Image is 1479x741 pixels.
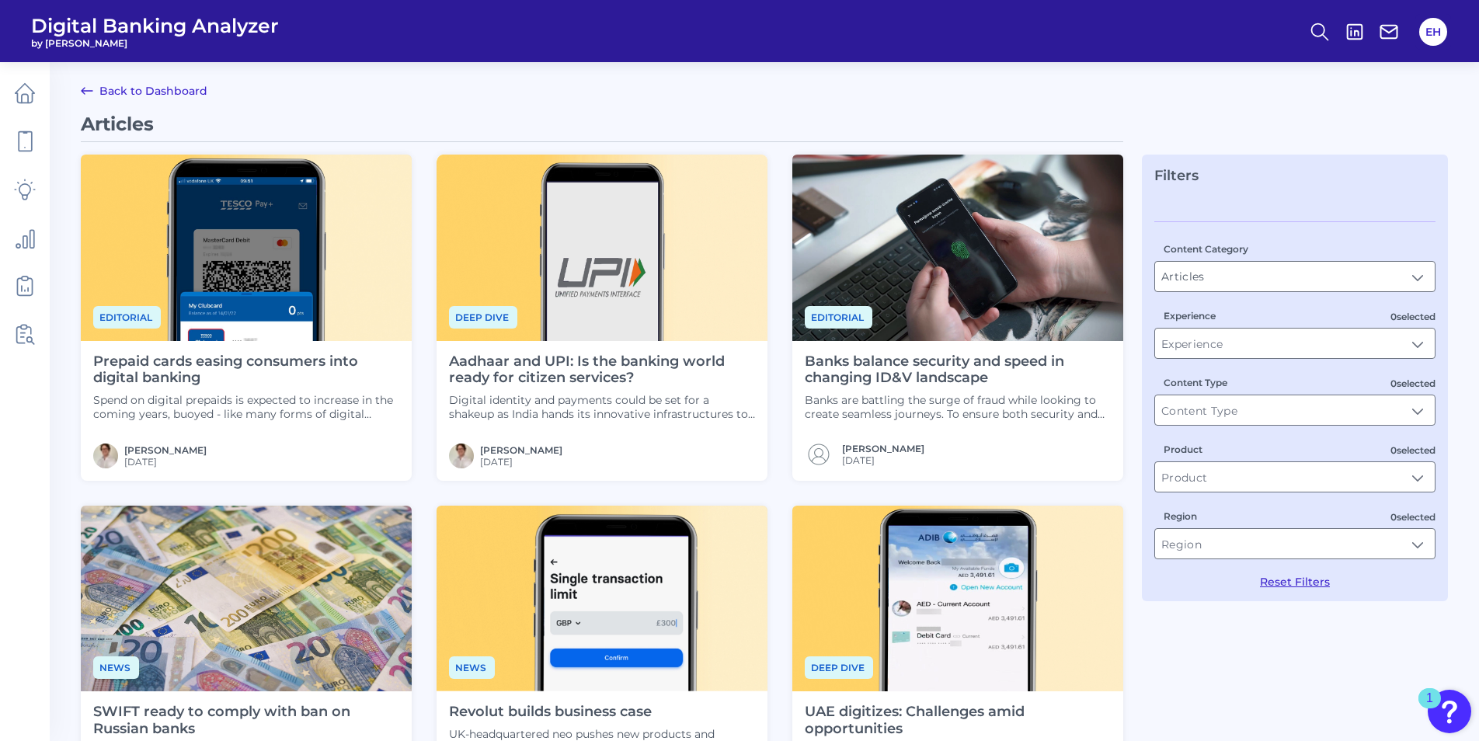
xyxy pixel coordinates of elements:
span: [DATE] [480,456,562,468]
p: Banks are battling the surge of fraud while looking to create seamless journeys. To ensure both s... [805,393,1111,421]
a: [PERSON_NAME] [842,443,924,454]
span: Deep dive [449,306,517,329]
img: MIchael McCaw [93,444,118,468]
span: [DATE] [124,456,207,468]
button: Reset Filters [1260,575,1330,589]
p: Digital identity and payments could be set for a shakeup as India hands its innovative infrastruc... [449,393,755,421]
span: Filters [1154,167,1199,184]
a: [PERSON_NAME] [480,444,562,456]
a: Deep dive [805,659,873,674]
a: Back to Dashboard [81,82,207,100]
label: Content Category [1164,243,1248,255]
h4: Banks balance security and speed in changing ID&V landscape [805,353,1111,387]
h4: SWIFT ready to comply with ban on Russian banks [93,704,399,737]
h4: Prepaid cards easing consumers into digital banking [93,353,399,387]
h4: UAE digitizes: Challenges amid opportunities [805,704,1111,737]
h4: Aadhaar and UPI: Is the banking world ready for citizen services? [449,353,755,387]
label: Experience [1164,310,1216,322]
label: Content Type [1164,377,1227,388]
span: Digital Banking Analyzer [31,14,279,37]
a: [PERSON_NAME] [124,444,207,456]
a: News [449,659,495,674]
span: Editorial [93,306,161,329]
input: Region [1155,529,1435,558]
h4: Revolut builds business case [449,704,755,721]
span: Editorial [805,306,872,329]
span: Deep dive [805,656,873,679]
input: Experience [1155,329,1435,358]
p: Spend on digital prepaids is expected to increase in the coming years, buoyed - like many forms o... [93,393,399,421]
span: [DATE] [842,454,924,466]
span: News [449,656,495,679]
label: Region [1164,510,1197,522]
img: ibrahim-boran-JhbrPBIZj0o-unsplash-1366x768.jpg [81,506,412,692]
span: Articles [81,113,154,135]
button: Open Resource Center, 1 new notification [1428,690,1471,733]
span: News [93,656,139,679]
div: 1 [1426,698,1433,718]
a: Editorial [805,309,872,324]
a: Editorial [93,309,161,324]
img: ADIB-1366x768.png [792,506,1123,692]
input: Content Type [1155,395,1435,425]
img: Revbus.png [437,506,767,692]
span: by [PERSON_NAME] [31,37,279,49]
img: onur-binay-Uw_8vSroCSc-unsplash.jpg [792,155,1123,341]
a: News [93,659,139,674]
a: Deep dive [449,309,517,324]
img: UPIcov_(1)-1366x768.png [437,155,767,341]
label: Product [1164,444,1202,455]
input: Product [1155,462,1435,492]
img: MIchael McCaw [449,444,474,468]
button: EH [1419,18,1447,46]
img: TescoPay.png [81,155,412,341]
